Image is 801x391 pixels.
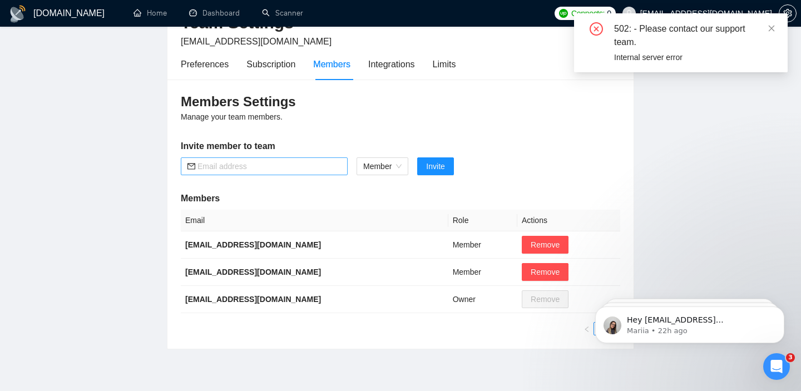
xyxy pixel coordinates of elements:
[763,353,790,380] iframe: Intercom live chat
[187,162,195,170] span: mail
[448,259,517,286] td: Member
[786,353,795,362] span: 3
[363,158,402,175] span: Member
[522,236,568,254] button: Remove
[181,112,283,121] span: Manage your team members.
[426,160,444,172] span: Invite
[607,7,611,19] span: 0
[578,283,801,361] iframe: Intercom notifications message
[262,8,303,18] a: searchScanner
[448,286,517,313] td: Owner
[185,268,321,276] b: [EMAIL_ADDRESS][DOMAIN_NAME]
[448,210,517,231] th: Role
[768,24,775,32] span: close
[9,5,27,23] img: logo
[246,57,295,71] div: Subscription
[531,239,560,251] span: Remove
[185,295,321,304] b: [EMAIL_ADDRESS][DOMAIN_NAME]
[522,263,568,281] button: Remove
[133,8,167,18] a: homeHome
[779,9,796,18] span: setting
[779,4,797,22] button: setting
[417,157,453,175] button: Invite
[559,9,568,18] img: upwork-logo.png
[181,37,332,46] span: [EMAIL_ADDRESS][DOMAIN_NAME]
[189,8,240,18] a: dashboardDashboard
[368,57,415,71] div: Integrations
[197,160,341,172] input: Email address
[531,266,560,278] span: Remove
[448,231,517,259] td: Member
[517,210,620,231] th: Actions
[313,57,350,71] div: Members
[571,7,605,19] span: Connects:
[614,22,774,49] div: 502: - Please contact our support team.
[181,93,620,111] h3: Members Settings
[181,192,620,205] h5: Members
[590,22,603,36] span: close-circle
[185,240,321,249] b: [EMAIL_ADDRESS][DOMAIN_NAME]
[433,57,456,71] div: Limits
[181,57,229,71] div: Preferences
[181,140,620,153] h5: Invite member to team
[181,210,448,231] th: Email
[614,51,774,63] div: Internal server error
[779,9,797,18] a: setting
[625,9,633,17] span: user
